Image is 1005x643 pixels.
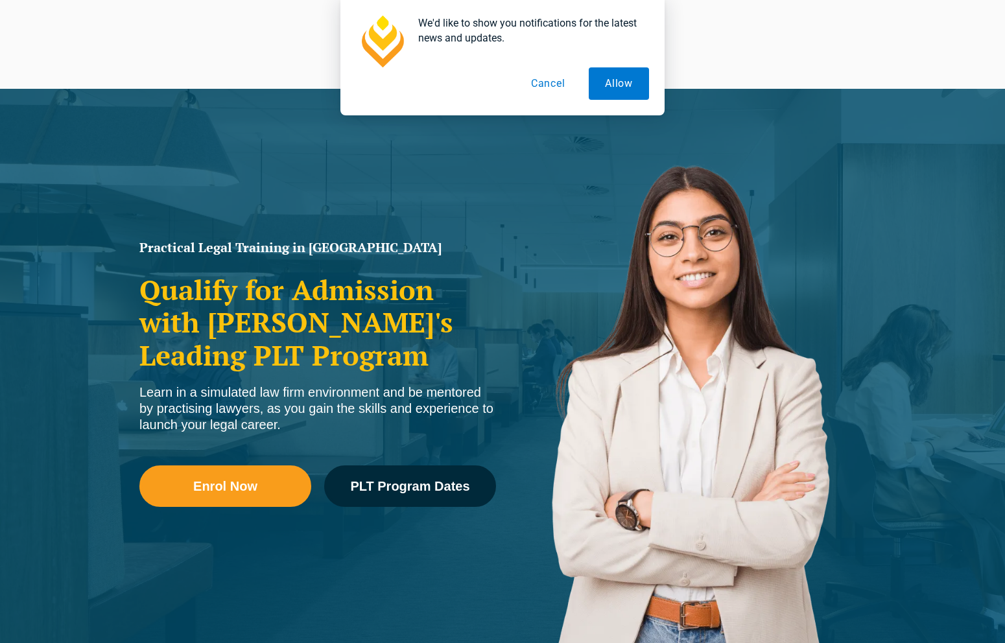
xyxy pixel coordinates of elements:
a: Enrol Now [139,465,311,507]
a: PLT Program Dates [324,465,496,507]
button: Allow [589,67,649,100]
div: We'd like to show you notifications for the latest news and updates. [408,16,649,45]
button: Cancel [515,67,582,100]
img: notification icon [356,16,408,67]
h2: Qualify for Admission with [PERSON_NAME]'s Leading PLT Program [139,274,496,371]
div: Learn in a simulated law firm environment and be mentored by practising lawyers, as you gain the ... [139,384,496,433]
h1: Practical Legal Training in [GEOGRAPHIC_DATA] [139,241,496,254]
span: Enrol Now [193,480,257,493]
span: PLT Program Dates [350,480,469,493]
